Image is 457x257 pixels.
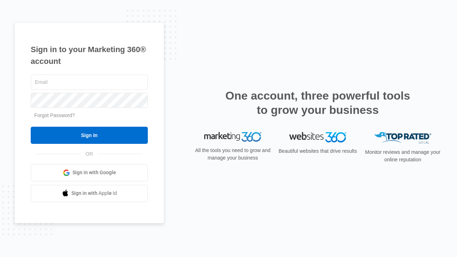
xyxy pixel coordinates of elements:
[193,147,273,162] p: All the tools you need to grow and manage your business
[223,89,412,117] h2: One account, three powerful tools to grow your business
[71,190,117,197] span: Sign in with Apple Id
[363,148,443,163] p: Monitor reviews and manage your online reputation
[81,150,98,158] span: OR
[72,169,116,176] span: Sign in with Google
[31,75,148,90] input: Email
[289,132,346,142] img: Websites 360
[31,44,148,67] h1: Sign in to your Marketing 360® account
[374,132,431,144] img: Top Rated Local
[31,127,148,144] input: Sign In
[34,112,75,118] a: Forgot Password?
[204,132,261,142] img: Marketing 360
[278,147,358,155] p: Beautiful websites that drive results
[31,185,148,202] a: Sign in with Apple Id
[31,164,148,181] a: Sign in with Google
